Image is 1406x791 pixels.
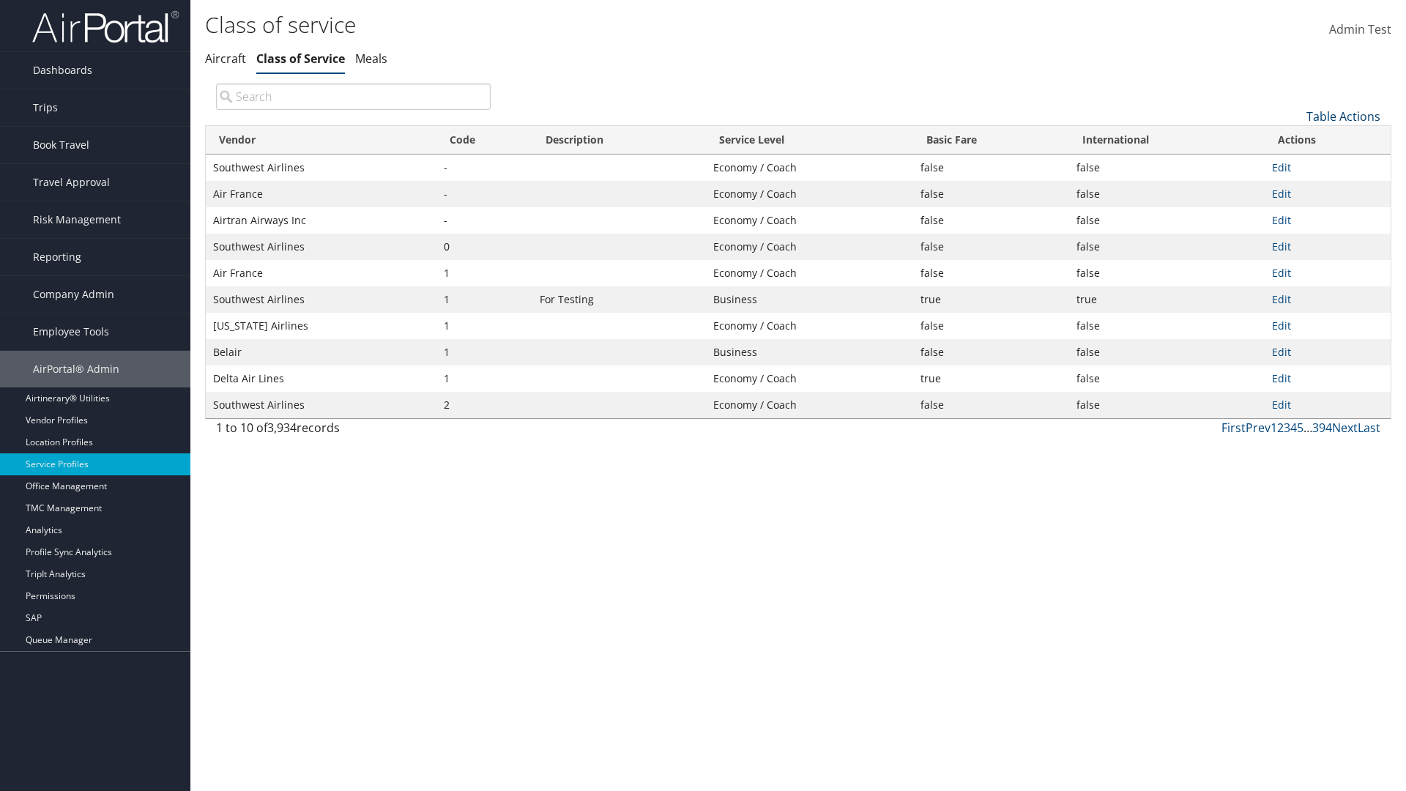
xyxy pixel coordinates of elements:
[267,420,297,436] span: 3,934
[436,126,532,155] th: Code: activate to sort column descending
[913,234,1069,260] td: false
[1272,292,1291,306] a: Edit
[206,126,436,155] th: Vendor: activate to sort column ascending
[706,155,913,181] td: Economy / Coach
[1358,420,1380,436] a: Last
[33,201,121,238] span: Risk Management
[206,155,436,181] td: Southwest Airlines
[1272,345,1291,359] a: Edit
[33,52,92,89] span: Dashboards
[1297,420,1303,436] a: 5
[1332,420,1358,436] a: Next
[33,313,109,350] span: Employee Tools
[1246,420,1271,436] a: Prev
[1069,207,1265,234] td: false
[1277,420,1284,436] a: 2
[706,392,913,418] td: Economy / Coach
[436,339,532,365] td: 1
[206,260,436,286] td: Air France
[1303,420,1312,436] span: …
[913,260,1069,286] td: false
[1069,365,1265,392] td: false
[1272,213,1291,227] a: Edit
[706,260,913,286] td: Economy / Coach
[913,181,1069,207] td: false
[1272,371,1291,385] a: Edit
[1272,187,1291,201] a: Edit
[1069,126,1265,155] th: International: activate to sort column ascending
[706,234,913,260] td: Economy / Coach
[913,207,1069,234] td: false
[205,10,996,40] h1: Class of service
[913,339,1069,365] td: false
[706,126,913,155] th: Service Level: activate to sort column ascending
[1272,319,1291,333] a: Edit
[33,239,81,275] span: Reporting
[33,89,58,126] span: Trips
[206,207,436,234] td: Airtran Airways Inc
[1069,260,1265,286] td: false
[913,155,1069,181] td: false
[355,51,387,67] a: Meals
[32,10,179,44] img: airportal-logo.png
[706,313,913,339] td: Economy / Coach
[216,419,491,444] div: 1 to 10 of records
[1272,160,1291,174] a: Edit
[913,392,1069,418] td: false
[436,155,532,181] td: -
[1329,21,1391,37] span: Admin Test
[216,83,491,110] input: Search
[1221,420,1246,436] a: First
[913,313,1069,339] td: false
[1069,392,1265,418] td: false
[436,207,532,234] td: -
[206,339,436,365] td: Belair
[33,351,119,387] span: AirPortal® Admin
[1329,7,1391,53] a: Admin Test
[1271,420,1277,436] a: 1
[706,365,913,392] td: Economy / Coach
[1312,420,1332,436] a: 394
[436,286,532,313] td: 1
[206,181,436,207] td: Air France
[1290,420,1297,436] a: 4
[206,234,436,260] td: Southwest Airlines
[706,207,913,234] td: Economy / Coach
[1284,420,1290,436] a: 3
[436,260,532,286] td: 1
[436,234,532,260] td: 0
[913,126,1069,155] th: Basic Fare: activate to sort column ascending
[532,286,706,313] td: For Testing
[256,51,345,67] a: Class of Service
[206,365,436,392] td: Delta Air Lines
[436,392,532,418] td: 2
[1069,234,1265,260] td: false
[205,51,246,67] a: Aircraft
[206,313,436,339] td: [US_STATE] Airlines
[913,365,1069,392] td: true
[33,276,114,313] span: Company Admin
[1069,313,1265,339] td: false
[436,181,532,207] td: -
[532,126,706,155] th: Description: activate to sort column ascending
[1069,339,1265,365] td: false
[1069,155,1265,181] td: false
[1272,398,1291,412] a: Edit
[706,181,913,207] td: Economy / Coach
[33,164,110,201] span: Travel Approval
[1265,126,1391,155] th: Actions
[206,392,436,418] td: Southwest Airlines
[1069,181,1265,207] td: false
[1272,239,1291,253] a: Edit
[1272,266,1291,280] a: Edit
[33,127,89,163] span: Book Travel
[1069,286,1265,313] td: true
[913,286,1069,313] td: true
[206,286,436,313] td: Southwest Airlines
[436,313,532,339] td: 1
[706,286,913,313] td: Business
[1306,108,1380,125] a: Table Actions
[706,339,913,365] td: Business
[436,365,532,392] td: 1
